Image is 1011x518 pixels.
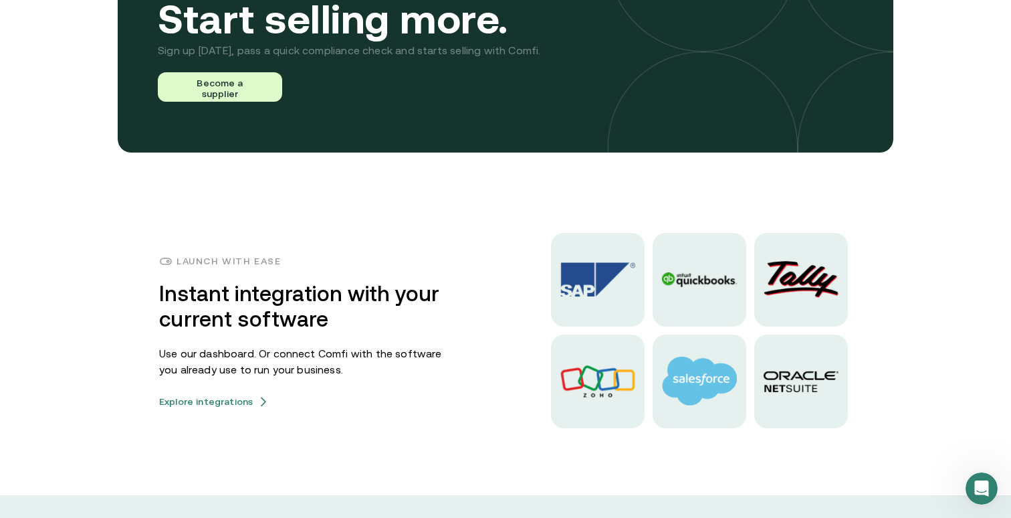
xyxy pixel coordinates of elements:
[158,41,541,59] p: Sign up [DATE], pass a quick compliance check and starts selling with Comfi.
[159,391,269,407] a: Explore integrationsarrow icons
[662,272,737,287] img: Quickbooks logo
[764,261,838,298] img: Tally logo
[258,396,269,408] img: arrow icons
[662,357,737,406] img: salesforce logo
[159,345,453,377] p: Use our dashboard. Or connect Comfi with the software you already use to run your business.
[159,254,173,268] img: payments
[177,256,282,266] h4: Launch with ease
[764,371,838,392] img: oracle logo
[159,281,453,332] h3: Instant integration with your current software
[966,472,998,505] iframe: Intercom live chat
[560,262,635,296] img: Sap logo
[560,365,635,398] img: Zoho logo
[158,2,541,36] h3: Start selling more.
[158,72,282,102] button: Become a supplier
[159,396,269,407] button: Explore integrationsarrow icons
